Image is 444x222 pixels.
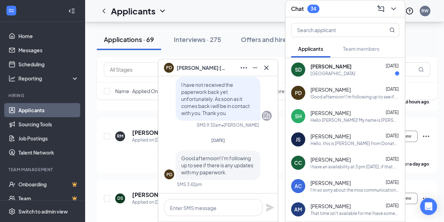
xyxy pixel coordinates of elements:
[420,198,437,215] div: Open Intercom Messenger
[295,66,302,73] div: SD
[115,88,158,95] span: Name · Applied On
[295,182,302,190] div: AC
[262,64,271,72] svg: Cross
[18,75,79,82] div: Reporting
[388,3,399,14] button: ChevronDown
[377,5,385,13] svg: ComposeMessage
[295,89,302,96] div: PD
[132,129,163,137] h5: [PERSON_NAME]
[291,5,304,13] h3: Chat
[239,64,248,72] svg: Ellipses
[310,133,351,140] span: [PERSON_NAME]
[181,82,250,116] span: I have not received the paperwork back yet unfortunately. As soon as it comes back i will be in c...
[389,27,395,33] svg: MagnifyingGlass
[197,122,221,128] div: SMS 9:32am
[110,66,174,73] input: All Stages
[389,5,398,13] svg: ChevronDown
[8,92,77,98] div: Hiring
[310,140,399,146] div: Hello, this is [PERSON_NAME] from Donatos Pizza. I am conducting interviews this week. I have ava...
[386,63,399,68] span: [DATE]
[251,64,259,72] svg: Minimize
[291,23,375,37] input: Search applicant
[100,7,108,15] svg: ChevronLeft
[211,138,225,143] span: [DATE]
[104,35,154,44] div: Applications · 69
[375,3,386,14] button: ComposeMessage
[18,208,68,215] div: Switch to admin view
[310,179,351,186] span: [PERSON_NAME]
[68,7,75,14] svg: Collapse
[117,195,123,201] div: DS
[310,117,399,123] div: Hello [PERSON_NAME]! My name is [PERSON_NAME], nice to meet you! I'm available either day to meet...
[310,71,355,77] div: [GEOGRAPHIC_DATA]
[18,145,79,160] a: Talent Network
[298,46,323,52] span: Applicants
[8,208,16,215] svg: Settings
[132,191,163,199] h5: [PERSON_NAME]
[266,203,274,212] svg: Plane
[18,177,79,191] a: OnboardingCrown
[386,133,399,138] span: [DATE]
[405,7,414,15] svg: QuestionInfo
[111,5,155,17] h1: Applicants
[181,155,253,175] span: Good afternoon! I'm following up to see if there is any updates with my paperwork.
[18,103,79,117] a: Applicants
[418,67,424,72] svg: MagnifyingGlass
[18,131,79,145] a: Job Postings
[386,110,399,115] span: [DATE]
[241,35,306,44] div: Offers and hires · 472
[409,161,429,167] b: a day ago
[177,64,226,72] span: [PERSON_NAME] [PERSON_NAME]
[18,29,79,43] a: Home
[310,187,399,193] div: I'm so sorry about the miss communication. My son was involved in a very bad car accident and I j...
[421,8,428,14] div: RW
[177,181,202,187] div: SMS 3:42pm
[117,133,123,139] div: RM
[310,6,316,12] div: 34
[261,62,272,73] button: Cross
[310,203,351,210] span: [PERSON_NAME]
[310,156,351,163] span: [PERSON_NAME]
[386,86,399,92] span: [DATE]
[343,46,379,52] span: Team members
[422,132,430,140] svg: Ellipses
[221,122,259,128] span: • [PERSON_NAME]
[310,63,351,70] span: [PERSON_NAME]
[310,109,351,116] span: [PERSON_NAME]
[294,206,302,213] div: AM
[310,86,351,93] span: [PERSON_NAME]
[295,113,302,120] div: SH
[18,57,79,71] a: Scheduling
[310,210,399,216] div: That time isn't available for me I have something to do that day is it possible you could give me...
[422,194,430,203] svg: Ellipses
[132,137,172,144] div: Applied on [DATE]
[238,62,249,73] button: Ellipses
[310,94,399,100] div: Good afternoon! I'm following up to see if there is any updates with my paperwork.
[132,199,172,206] div: Applied on [DATE]
[166,172,172,178] div: PD
[294,159,302,166] div: CC
[249,62,261,73] button: Minimize
[386,156,399,162] span: [DATE]
[158,7,167,15] svg: ChevronDown
[174,35,221,44] div: Interviews · 275
[8,7,15,14] svg: WorkstreamLogo
[18,117,79,131] a: Sourcing Tools
[310,164,399,170] div: I have an availability at 3 pm [DATE], if that will work for you?
[8,167,77,173] div: Team Management
[18,191,79,205] a: TeamCrown
[386,180,399,185] span: [DATE]
[18,43,79,57] a: Messages
[386,203,399,208] span: [DATE]
[262,112,271,120] svg: Company
[296,136,301,143] div: JS
[8,75,16,82] svg: Analysis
